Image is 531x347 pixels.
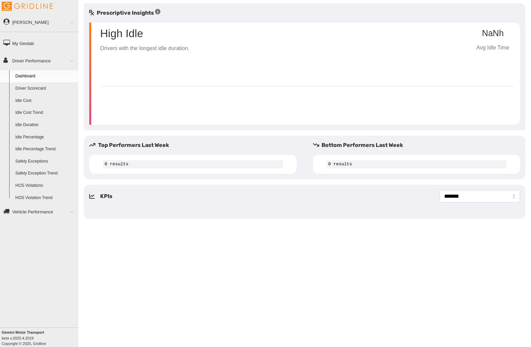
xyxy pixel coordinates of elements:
[12,95,78,107] a: Idle Cost
[12,167,78,180] a: Safety Exception Trend
[100,192,112,200] h5: KPIs
[2,330,78,346] div: Copyright © 2025, Gridline
[471,29,515,38] p: NaNh
[89,9,160,17] h5: Prescriptive Insights
[471,44,515,52] p: Avg Idle Time
[12,119,78,131] a: Idle Duration
[12,155,78,168] a: Safety Exceptions
[12,180,78,192] a: HOS Violations
[313,141,526,149] h5: Bottom Performers Last Week
[2,330,44,334] b: Gemini Motor Transport
[103,160,283,168] code: 0 results
[100,44,189,53] p: Drivers with the longest idle duration.
[12,131,78,144] a: Idle Percentage
[12,143,78,155] a: Idle Percentage Trend
[12,192,78,204] a: HOS Violation Trend
[327,160,507,168] code: 0 results
[100,28,189,39] p: High Idle
[2,336,33,340] i: beta v.2025.4.2019
[2,2,53,11] img: Gridline
[12,70,78,82] a: Dashboard
[12,107,78,119] a: Idle Cost Trend
[12,82,78,95] a: Driver Scorecard
[89,141,302,149] h5: Top Performers Last Week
